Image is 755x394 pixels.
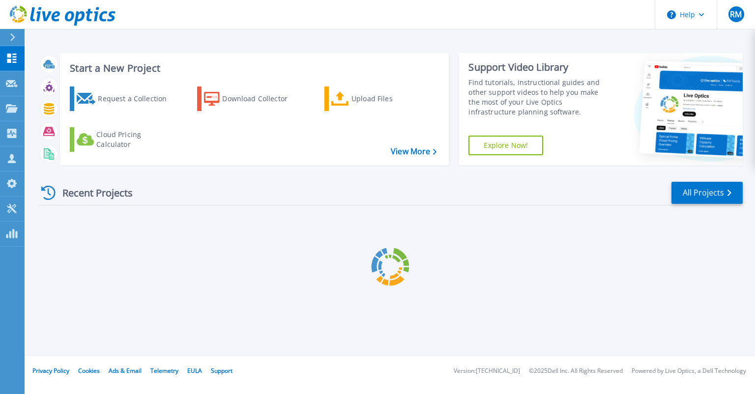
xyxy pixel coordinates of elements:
li: © 2025 Dell Inc. All Rights Reserved [529,368,623,374]
div: Cloud Pricing Calculator [96,130,175,149]
a: Cloud Pricing Calculator [70,127,179,152]
a: View More [391,147,436,156]
a: Request a Collection [70,86,179,111]
div: Support Video Library [468,61,611,74]
a: Upload Files [324,86,434,111]
span: RM [730,10,742,18]
a: All Projects [671,182,743,204]
h3: Start a New Project [70,63,436,74]
div: Find tutorials, instructional guides and other support videos to help you make the most of your L... [468,78,611,117]
div: Upload Files [351,89,430,109]
a: Ads & Email [109,366,142,375]
div: Request a Collection [98,89,176,109]
a: EULA [187,366,202,375]
a: Support [211,366,232,375]
li: Version: [TECHNICAL_ID] [454,368,520,374]
div: Recent Projects [38,181,146,205]
a: Telemetry [150,366,178,375]
a: Cookies [78,366,100,375]
a: Explore Now! [468,136,543,155]
li: Powered by Live Optics, a Dell Technology [632,368,746,374]
div: Download Collector [222,89,301,109]
a: Privacy Policy [32,366,69,375]
a: Download Collector [197,86,307,111]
